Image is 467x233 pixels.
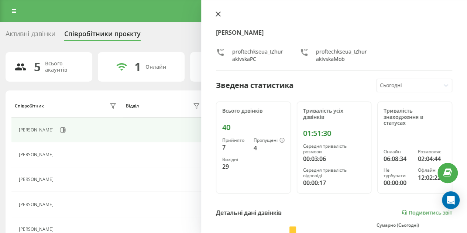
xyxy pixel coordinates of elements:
[303,108,365,120] div: Тривалість усіх дзвінків
[222,157,248,162] div: Вихідні
[418,154,446,163] div: 02:04:44
[64,30,141,41] div: Співробітники проєкту
[19,127,55,133] div: [PERSON_NAME]
[377,223,452,228] div: Сумарно (Сьогодні)
[316,48,369,63] div: proftechkseua_IZhurakivskaMob
[222,143,248,152] div: 7
[418,168,446,173] div: Офлайн
[384,108,446,126] div: Тривалість знаходження в статусах
[384,149,412,154] div: Онлайн
[222,123,285,132] div: 40
[34,60,41,74] div: 5
[384,168,412,178] div: Не турбувати
[19,227,55,232] div: [PERSON_NAME]
[303,144,365,154] div: Середня тривалість розмови
[19,152,55,157] div: [PERSON_NAME]
[401,209,452,216] a: Подивитись звіт
[45,61,83,73] div: Всього акаунтів
[303,129,365,138] div: 01:51:30
[134,60,141,74] div: 1
[442,191,460,209] div: Open Intercom Messenger
[19,202,55,207] div: [PERSON_NAME]
[254,144,285,153] div: 4
[303,154,365,163] div: 00:03:06
[145,64,166,70] div: Онлайн
[19,177,55,182] div: [PERSON_NAME]
[384,178,412,187] div: 00:00:00
[126,103,139,109] div: Відділ
[384,154,412,163] div: 06:08:34
[15,103,44,109] div: Співробітник
[6,30,55,41] div: Активні дзвінки
[222,162,248,171] div: 29
[418,173,446,182] div: 12:02:22
[418,149,446,154] div: Розмовляє
[216,208,282,217] div: Детальні дані дзвінків
[222,138,248,143] div: Прийнято
[216,80,293,91] div: Зведена статистика
[232,48,285,63] div: proftechkseua_IZhurakivskaPC
[254,138,285,144] div: Пропущені
[303,168,365,178] div: Середня тривалість відповіді
[303,178,365,187] div: 00:00:17
[216,28,452,37] h4: [PERSON_NAME]
[222,108,285,114] div: Всього дзвінків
